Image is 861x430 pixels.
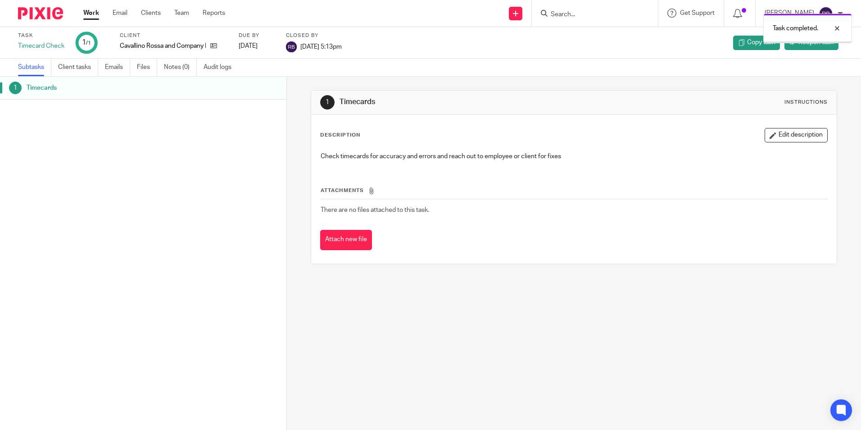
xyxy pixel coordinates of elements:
[174,9,189,18] a: Team
[18,41,64,50] div: Timecard Check
[239,32,275,39] label: Due by
[340,97,593,107] h1: Timecards
[320,95,335,110] div: 1
[113,9,127,18] a: Email
[320,132,360,139] p: Description
[137,59,157,76] a: Files
[286,32,342,39] label: Closed by
[18,59,51,76] a: Subtasks
[765,128,828,142] button: Edit description
[141,9,161,18] a: Clients
[203,9,225,18] a: Reports
[9,82,22,94] div: 1
[164,59,197,76] a: Notes (0)
[784,99,828,106] div: Instructions
[239,41,275,50] div: [DATE]
[204,59,238,76] a: Audit logs
[105,59,130,76] a: Emails
[321,188,364,193] span: Attachments
[18,7,63,19] img: Pixie
[27,81,194,95] h1: Timecards
[819,6,833,21] img: svg%3E
[82,37,91,48] div: 1
[300,43,342,50] span: [DATE] 5:13pm
[58,59,98,76] a: Client tasks
[773,24,818,33] p: Task completed.
[321,207,429,213] span: There are no files attached to this task.
[18,32,64,39] label: Task
[321,152,827,161] p: Check timecards for accuracy and errors and reach out to employee or client for fixes
[286,41,297,52] img: svg%3E
[86,41,91,46] small: /1
[320,230,372,250] button: Attach new file
[120,41,206,50] p: Cavallino Rossa and Company LLC
[83,9,99,18] a: Work
[120,32,227,39] label: Client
